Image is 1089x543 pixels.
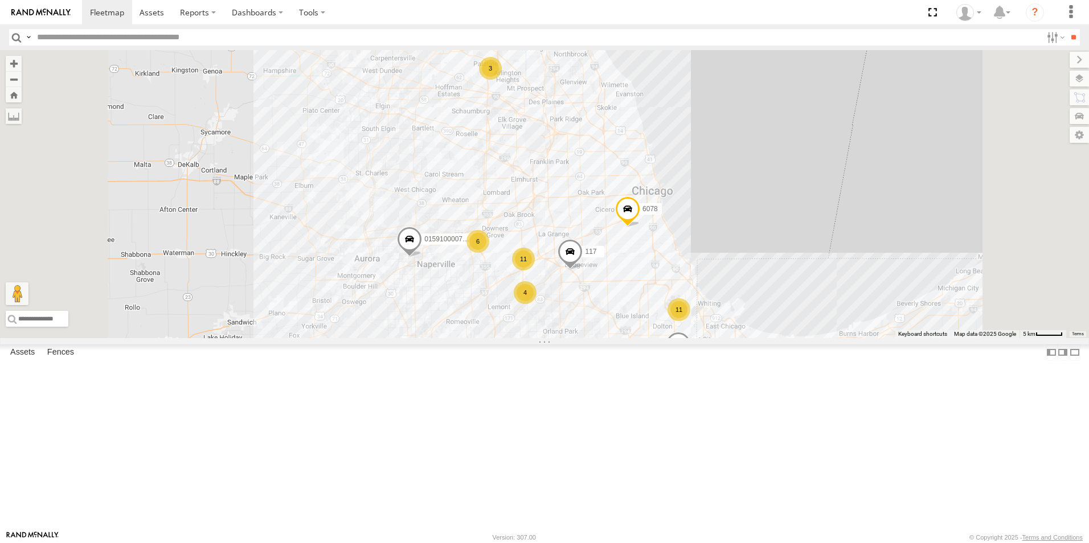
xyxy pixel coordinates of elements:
[5,344,40,360] label: Assets
[1042,29,1067,46] label: Search Filter Options
[1070,127,1089,143] label: Map Settings
[6,532,59,543] a: Visit our Website
[969,534,1083,541] div: © Copyright 2025 -
[424,235,481,243] span: 015910000707011
[6,87,22,102] button: Zoom Home
[493,534,536,541] div: Version: 307.00
[898,330,947,338] button: Keyboard shortcuts
[1057,344,1068,361] label: Dock Summary Table to the Right
[1022,534,1083,541] a: Terms and Conditions
[479,57,502,80] div: 3
[668,298,690,321] div: 11
[1020,330,1066,338] button: Map Scale: 5 km per 44 pixels
[512,248,535,270] div: 11
[954,331,1016,337] span: Map data ©2025 Google
[952,4,985,21] div: Ed Pruneda
[1069,344,1080,361] label: Hide Summary Table
[514,281,537,304] div: 4
[6,108,22,124] label: Measure
[466,230,489,253] div: 6
[42,344,80,360] label: Fences
[585,248,596,256] span: 117
[1026,3,1044,22] i: ?
[1072,332,1084,336] a: Terms (opens in new tab)
[24,29,33,46] label: Search Query
[1023,331,1035,337] span: 5 km
[6,282,28,305] button: Drag Pegman onto the map to open Street View
[11,9,71,17] img: rand-logo.svg
[642,205,658,213] span: 6078
[6,71,22,87] button: Zoom out
[1046,344,1057,361] label: Dock Summary Table to the Left
[6,56,22,71] button: Zoom in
